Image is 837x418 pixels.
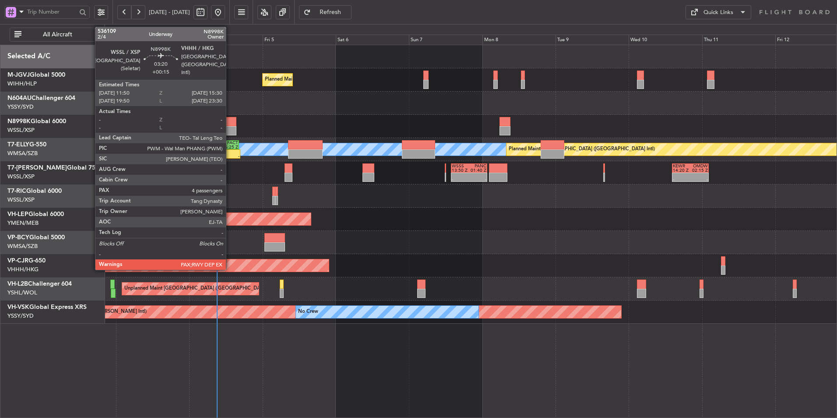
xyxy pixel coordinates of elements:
[106,26,121,33] div: [DATE]
[313,9,348,15] span: Refresh
[7,304,87,310] a: VH-VSKGlobal Express XRS
[7,126,35,134] a: WSSL/XSP
[336,35,409,45] div: Sat 6
[7,118,31,124] span: N8998K
[23,32,92,38] span: All Aircraft
[690,164,708,168] div: OMDW
[452,177,469,182] div: -
[7,234,29,241] span: VP-BCY
[7,95,32,101] span: N604AU
[7,211,64,217] a: VH-LEPGlobal 6000
[7,312,34,320] a: YSSY/SYD
[7,72,30,78] span: M-JGVJ
[116,35,189,45] div: Wed 3
[7,211,28,217] span: VH-LEP
[7,103,34,111] a: YSSY/SYD
[10,28,95,42] button: All Aircraft
[7,242,38,250] a: WMSA/SZB
[263,35,336,45] div: Fri 5
[201,141,220,145] div: WMSA
[7,281,28,287] span: VH-L2B
[556,35,629,45] div: Tue 9
[265,73,368,86] div: Planned Maint [GEOGRAPHIC_DATA] (Seletar)
[298,305,318,319] div: No Crew
[7,304,29,310] span: VH-VSK
[673,164,690,168] div: KEWR
[7,188,62,194] a: T7-RICGlobal 6000
[7,219,39,227] a: YMEN/MEB
[7,95,75,101] a: N604AUChallenger 604
[7,149,38,157] a: WMSA/SZB
[686,5,751,19] button: Quick Links
[629,35,702,45] div: Wed 10
[189,35,262,45] div: Thu 4
[7,173,35,181] a: WSSL/XSP
[7,234,65,241] a: VP-BCYGlobal 5000
[482,35,556,45] div: Mon 8
[7,165,67,171] span: T7-[PERSON_NAME]
[7,289,37,297] a: YSHL/WOL
[690,177,708,182] div: -
[149,8,190,16] span: [DATE] - [DATE]
[509,143,655,156] div: Planned Maint [GEOGRAPHIC_DATA] ([GEOGRAPHIC_DATA] Intl)
[7,118,66,124] a: N8998KGlobal 6000
[27,5,77,18] input: Trip Number
[702,35,775,45] div: Thu 11
[673,177,690,182] div: -
[7,196,35,204] a: WSSL/XSP
[7,142,29,148] span: T7-ELLY
[124,282,268,295] div: Unplanned Maint [GEOGRAPHIC_DATA] ([GEOGRAPHIC_DATA])
[201,145,220,149] div: 03:50 Z
[673,168,690,173] div: 14:20 Z
[7,188,26,194] span: T7-RIC
[7,266,39,273] a: VHHH/HKG
[7,258,28,264] span: VP-CJR
[220,145,238,149] div: 16:25 Z
[7,281,72,287] a: VH-L2BChallenger 604
[203,154,221,159] div: 04:13 Z
[409,35,482,45] div: Sun 7
[452,168,469,173] div: 13:50 Z
[7,165,102,171] a: T7-[PERSON_NAME]Global 7500
[7,72,65,78] a: M-JGVJGlobal 5000
[703,8,733,17] div: Quick Links
[7,142,46,148] a: T7-ELLYG-550
[7,258,46,264] a: VP-CJRG-650
[690,168,708,173] div: 02:15 Z
[469,177,486,182] div: -
[299,5,352,19] button: Refresh
[452,164,469,168] div: WSSS
[7,80,37,88] a: WIHH/HLP
[469,164,486,168] div: PANC
[220,141,238,145] div: FACT
[221,154,239,159] div: -
[469,168,486,173] div: 01:40 Z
